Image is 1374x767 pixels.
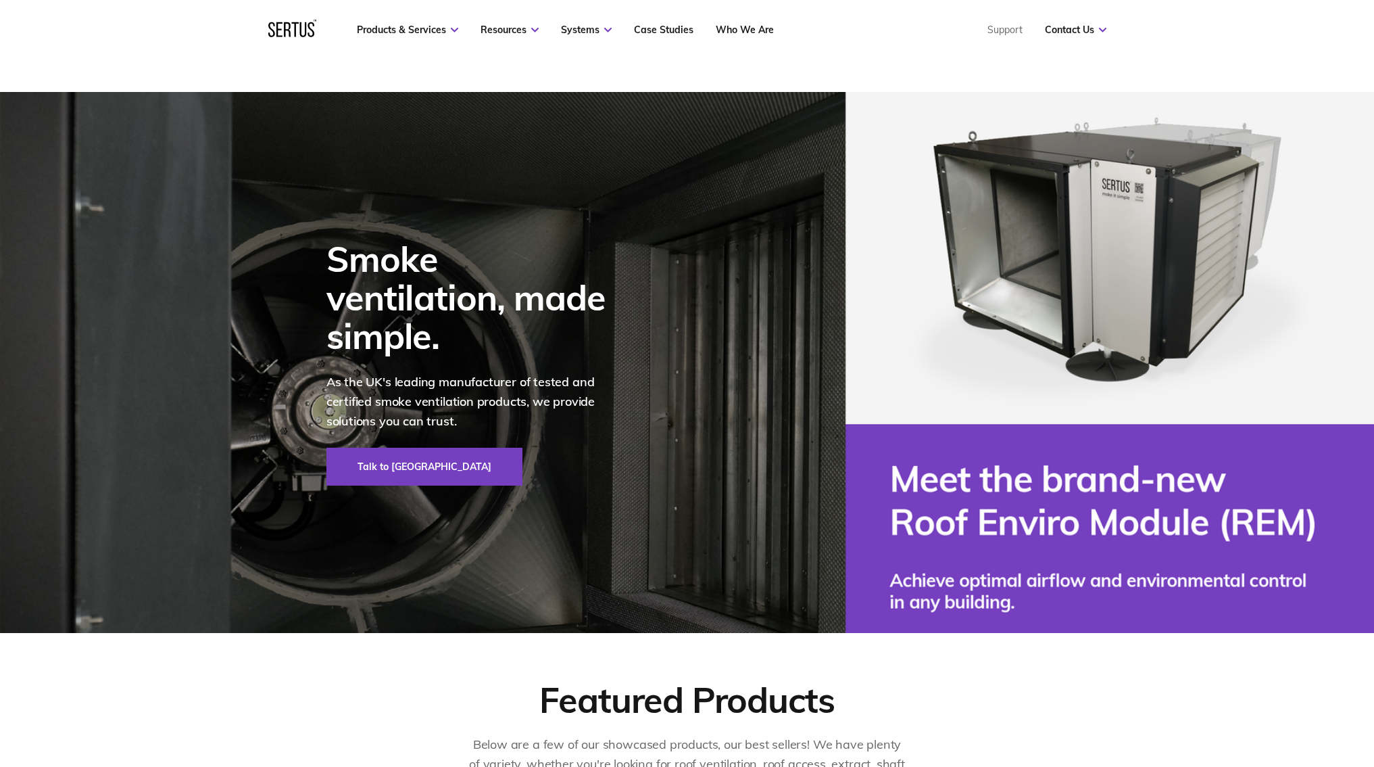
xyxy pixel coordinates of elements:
[326,239,624,356] div: Smoke ventilation, made simple.
[716,24,774,36] a: Who We Are
[326,373,624,431] p: As the UK's leading manufacturer of tested and certified smoke ventilation products, we provide s...
[987,24,1023,36] a: Support
[634,24,693,36] a: Case Studies
[357,24,458,36] a: Products & Services
[326,448,522,486] a: Talk to [GEOGRAPHIC_DATA]
[561,24,612,36] a: Systems
[539,678,834,722] div: Featured Products
[1045,24,1106,36] a: Contact Us
[481,24,539,36] a: Resources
